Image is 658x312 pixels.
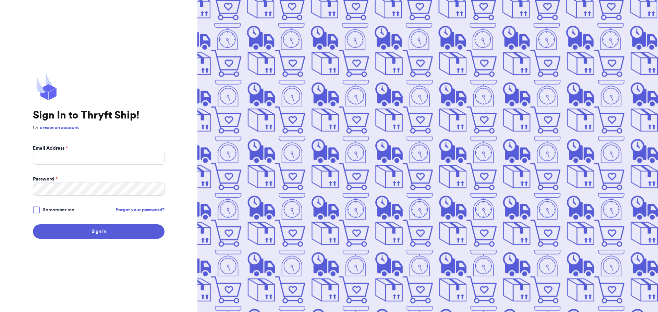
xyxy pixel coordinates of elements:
p: Or [33,124,164,131]
h1: Sign In to Thryft Ship! [33,109,164,122]
label: Email Address [33,145,68,152]
button: Sign In [33,224,164,239]
span: Remember me [42,207,74,213]
label: Password [33,176,58,183]
a: create an account [40,125,79,130]
a: Forgot your password? [115,207,164,213]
